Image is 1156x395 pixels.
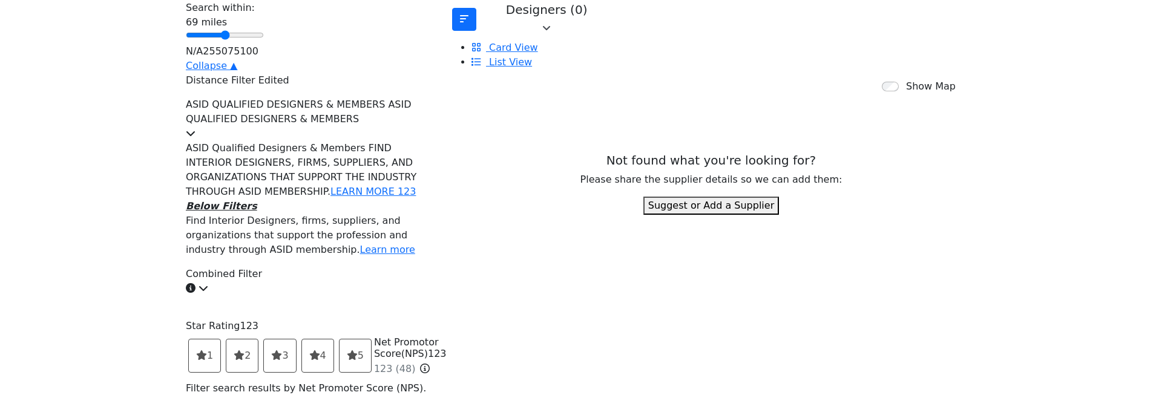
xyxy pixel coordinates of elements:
[186,73,438,88] p: Distance Filter Edited
[186,268,262,279] span: Combined Filter
[360,244,415,255] a: Learn more
[186,200,257,212] strong: Below Filters
[186,1,438,15] div: Search within:
[186,320,438,331] h3: Star Rating123
[374,362,415,376] span: 123 (48)
[186,199,438,257] p: Find Interior Designers, firms, suppliers, and organizations that support the profession and indu...
[420,362,430,376] span: Click to view information
[240,45,258,57] span: 100
[452,153,970,168] h3: Not found what you're looking for?
[228,45,240,57] span: 75
[906,79,956,94] label: Show Map
[489,42,537,53] span: Card View
[203,45,215,57] span: 25
[487,2,606,17] p: Designers (0)
[471,41,970,55] li: Card View
[471,42,538,53] a: View Card
[580,174,842,185] span: Please share the supplier details so we can add them:
[489,56,532,68] span: List View
[471,55,970,70] li: List View
[186,283,195,293] i: Information about Combined Filter
[186,16,227,28] span: 69 miles
[648,200,774,211] span: Suggest or Add a Supplier
[330,186,416,197] a: LEARN MORE 123
[186,60,237,71] a: Collapse ▲
[186,382,426,394] span: Filter search results by Net Promoter Score (NPS).
[374,336,447,359] h3: Net Promotor Score(NPS)123
[452,8,476,31] button: Filter categories
[186,141,438,199] div: ASID Qualified Designers & Members FIND INTERIOR DESIGNERS, FIRMS, SUPPLIERS, AND ORGANIZATIONS T...
[471,56,532,68] a: View List
[643,197,779,215] button: Suggest or Add a Supplier
[215,45,228,57] span: 50
[186,45,203,57] span: N/A
[186,99,412,125] span: ASID QUALIFIED DESIGNERS & MEMBERS ASID QUALIFIED DESIGNERS & MEMBERS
